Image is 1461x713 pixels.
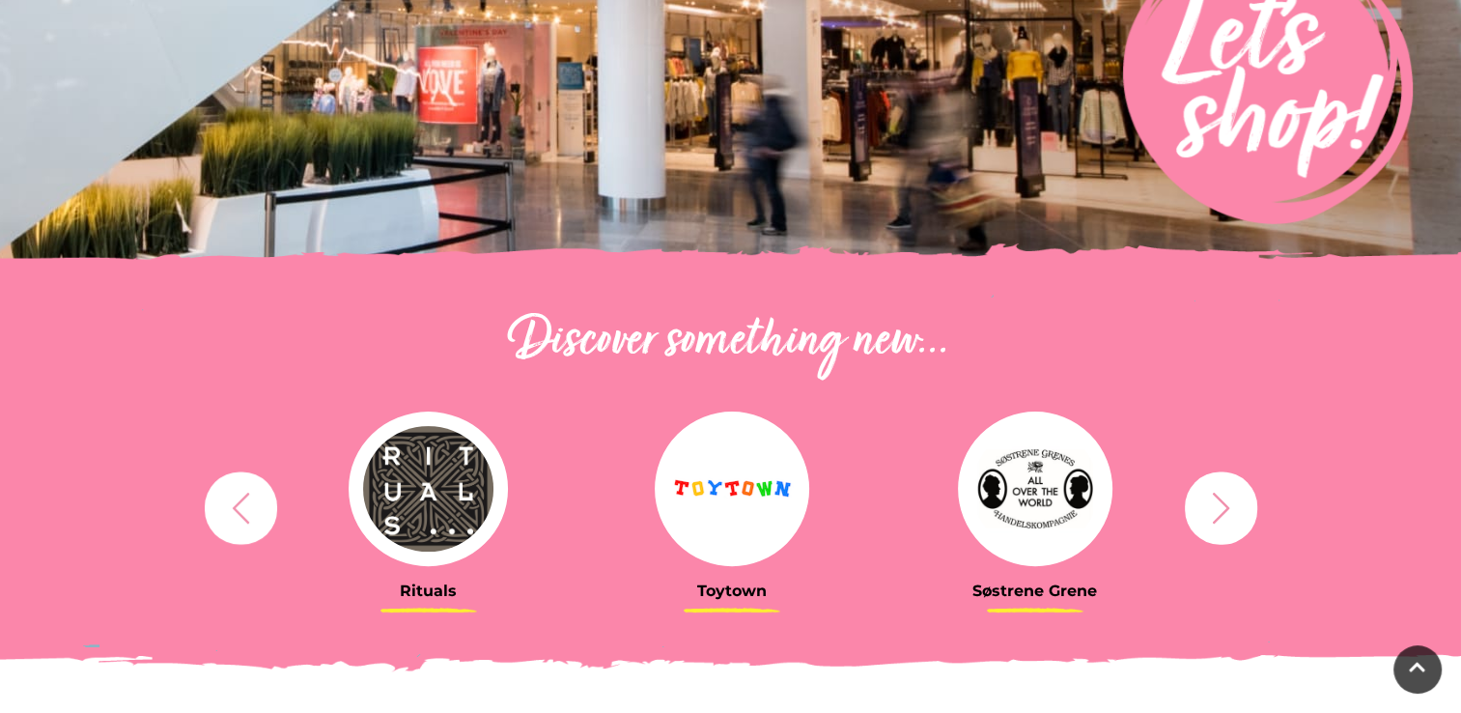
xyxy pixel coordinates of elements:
a: Søstrene Grene [898,412,1172,600]
h2: Discover something new... [195,311,1267,373]
h3: Søstrene Grene [898,582,1172,600]
a: Rituals [292,412,566,600]
h3: Rituals [292,582,566,600]
h3: Toytown [595,582,869,600]
a: Toytown [595,412,869,600]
